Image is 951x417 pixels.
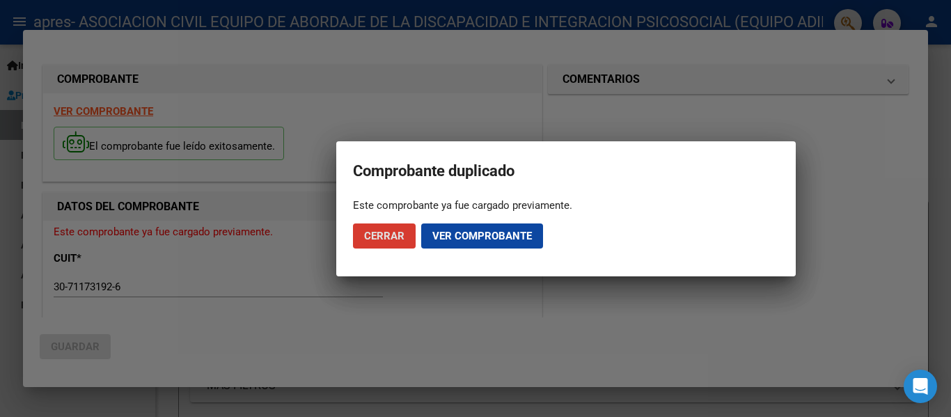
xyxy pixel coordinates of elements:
[421,223,543,249] button: Ver comprobante
[353,158,779,184] h2: Comprobante duplicado
[353,198,779,212] div: Este comprobante ya fue cargado previamente.
[364,230,404,242] span: Cerrar
[353,223,416,249] button: Cerrar
[904,370,937,403] div: Open Intercom Messenger
[432,230,532,242] span: Ver comprobante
